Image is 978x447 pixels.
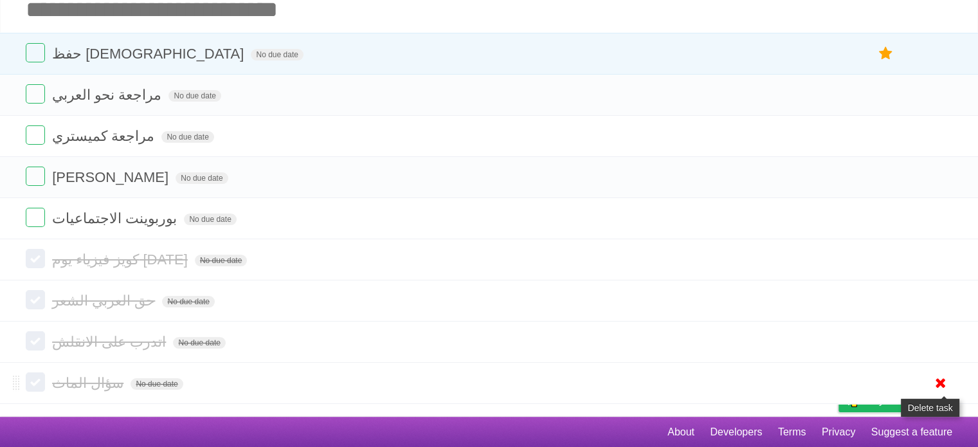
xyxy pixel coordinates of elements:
[52,46,247,62] span: حفظ [DEMOGRAPHIC_DATA]
[52,293,158,309] span: حق العربي الشعر
[52,251,191,268] span: كويز فيزياء يوم [DATE]
[184,214,236,225] span: No due date
[778,420,806,444] a: Terms
[26,372,45,392] label: Done
[131,378,183,390] span: No due date
[251,49,303,60] span: No due date
[168,90,221,102] span: No due date
[52,210,180,226] span: بوربوينت الاجتماعيات
[52,128,158,144] span: مراجعة كميستري
[52,375,127,391] span: سؤال الماث
[161,131,213,143] span: No due date
[162,296,214,307] span: No due date
[26,290,45,309] label: Done
[710,420,762,444] a: Developers
[26,208,45,227] label: Done
[52,334,169,350] span: اتدرب على الانقلش
[871,420,952,444] a: Suggest a feature
[26,84,45,104] label: Done
[26,331,45,351] label: Done
[667,420,694,444] a: About
[26,43,45,62] label: Done
[52,87,165,103] span: مراجعة نحو العربي
[52,169,172,185] span: [PERSON_NAME]
[26,125,45,145] label: Done
[874,43,898,64] label: Star task
[26,249,45,268] label: Done
[822,420,855,444] a: Privacy
[26,167,45,186] label: Done
[195,255,247,266] span: No due date
[173,337,225,349] span: No due date
[865,389,946,412] span: Buy me a coffee
[176,172,228,184] span: No due date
